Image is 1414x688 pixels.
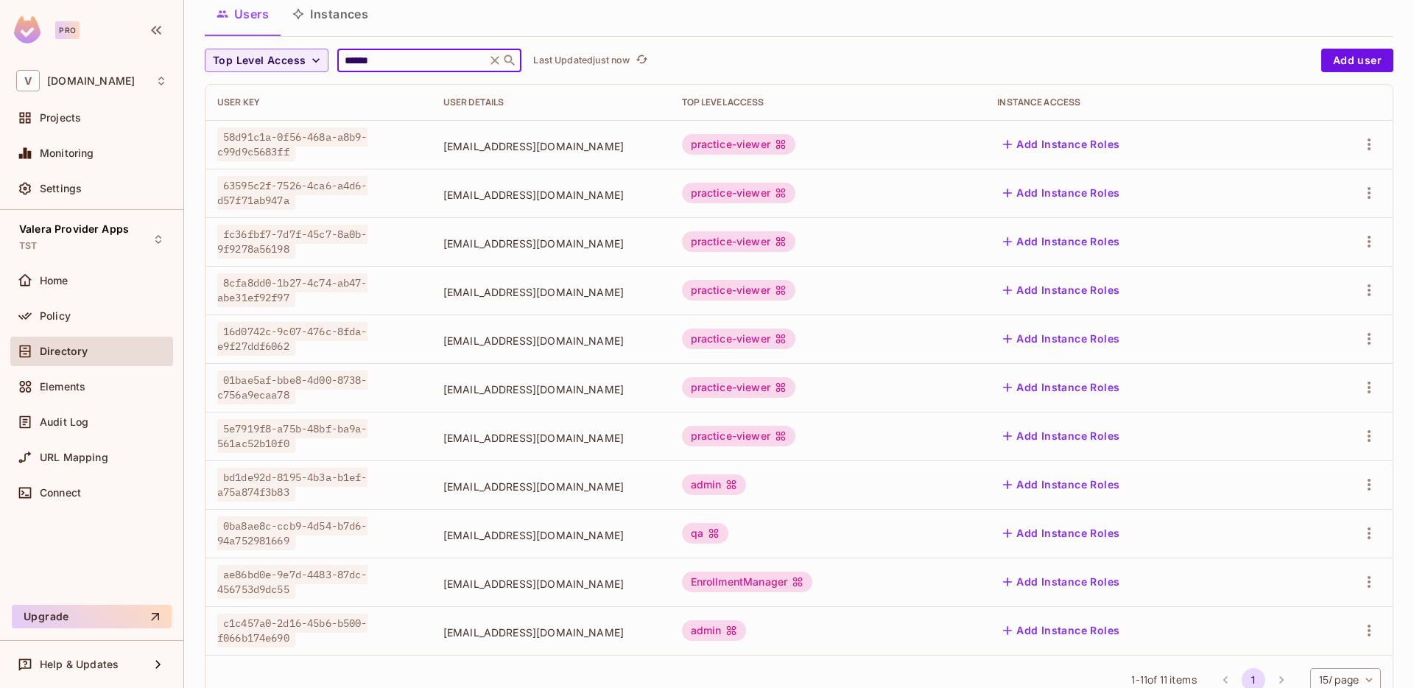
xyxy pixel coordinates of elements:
button: Top Level Access [205,49,328,72]
span: [EMAIL_ADDRESS][DOMAIN_NAME] [443,139,658,153]
span: Valera Provider Apps [19,223,129,235]
button: Upgrade [12,605,172,628]
div: User Key [217,96,420,108]
span: 8cfa8dd0-1b27-4c74-ab47-abe31ef92f97 [217,273,367,307]
span: [EMAIL_ADDRESS][DOMAIN_NAME] [443,285,658,299]
div: EnrollmentManager [682,572,813,592]
span: Projects [40,112,81,124]
span: 1 - 11 of 11 items [1131,672,1196,688]
span: [EMAIL_ADDRESS][DOMAIN_NAME] [443,431,658,445]
span: ae86bd0e-9e7d-4483-87dc-456753d9dc55 [217,565,367,599]
span: 63595c2f-7526-4ca6-a4d6-d57f71ab947a [217,176,367,210]
span: Settings [40,183,82,194]
span: [EMAIL_ADDRESS][DOMAIN_NAME] [443,382,658,396]
div: admin [682,474,747,495]
div: practice-viewer [682,280,795,301]
span: 0ba8ae8c-ccb9-4d54-b7d6-94a752981669 [217,516,367,550]
span: 16d0742c-9c07-476c-8fda-e9f27ddf6062 [217,322,367,356]
span: Elements [40,381,85,393]
button: Add Instance Roles [997,522,1125,545]
button: refresh [633,52,650,69]
button: Add Instance Roles [997,278,1125,302]
button: Add Instance Roles [997,473,1125,496]
span: Connect [40,487,81,499]
button: Add Instance Roles [997,570,1125,594]
span: 5e7919f8-a75b-48bf-ba9a-561ac52b10f0 [217,419,367,453]
span: [EMAIL_ADDRESS][DOMAIN_NAME] [443,188,658,202]
span: Home [40,275,68,287]
img: SReyMgAAAABJRU5ErkJggg== [14,16,41,43]
span: Audit Log [40,416,88,428]
span: refresh [636,53,648,68]
span: Directory [40,345,88,357]
span: [EMAIL_ADDRESS][DOMAIN_NAME] [443,334,658,348]
span: c1c457a0-2d16-45b6-b500-f066b174e690 [217,614,367,647]
div: Top Level Access [682,96,974,108]
button: Add Instance Roles [997,327,1125,351]
div: practice-viewer [682,329,795,349]
span: Monitoring [40,147,94,159]
div: Pro [55,21,80,39]
button: Add Instance Roles [997,230,1125,253]
span: URL Mapping [40,452,108,463]
div: qa [682,523,728,544]
div: Instance Access [997,96,1284,108]
button: Add Instance Roles [997,181,1125,205]
span: Top Level Access [213,52,306,70]
span: Help & Updates [40,659,119,670]
div: practice-viewer [682,183,795,203]
div: User Details [443,96,658,108]
span: V [16,70,40,91]
span: fc36fbf7-7d7f-45c7-8a0b-9f9278a56198 [217,225,367,259]
button: Add Instance Roles [997,619,1125,642]
span: Click to refresh data [630,52,650,69]
div: practice-viewer [682,377,795,398]
span: [EMAIL_ADDRESS][DOMAIN_NAME] [443,625,658,639]
span: Policy [40,310,71,322]
div: practice-viewer [682,231,795,252]
span: bd1de92d-8195-4b3a-b1ef-a75a874f3b83 [217,468,367,502]
span: [EMAIL_ADDRESS][DOMAIN_NAME] [443,236,658,250]
div: admin [682,620,747,641]
button: Add Instance Roles [997,424,1125,448]
span: [EMAIL_ADDRESS][DOMAIN_NAME] [443,480,658,494]
span: Workspace: valerahealth.com [47,75,135,87]
span: TST [19,240,37,252]
button: Add Instance Roles [997,133,1125,156]
div: practice-viewer [682,134,795,155]
span: [EMAIL_ADDRESS][DOMAIN_NAME] [443,528,658,542]
p: Last Updated just now [533,55,630,66]
span: 01bae5af-bbe8-4d00-8738-c756a9ecaa78 [217,371,367,404]
span: 58d91c1a-0f56-468a-a8b9-c99d9c5683ff [217,127,367,161]
div: practice-viewer [682,426,795,446]
button: Add Instance Roles [997,376,1125,399]
button: Add user [1321,49,1393,72]
span: [EMAIL_ADDRESS][DOMAIN_NAME] [443,577,658,591]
